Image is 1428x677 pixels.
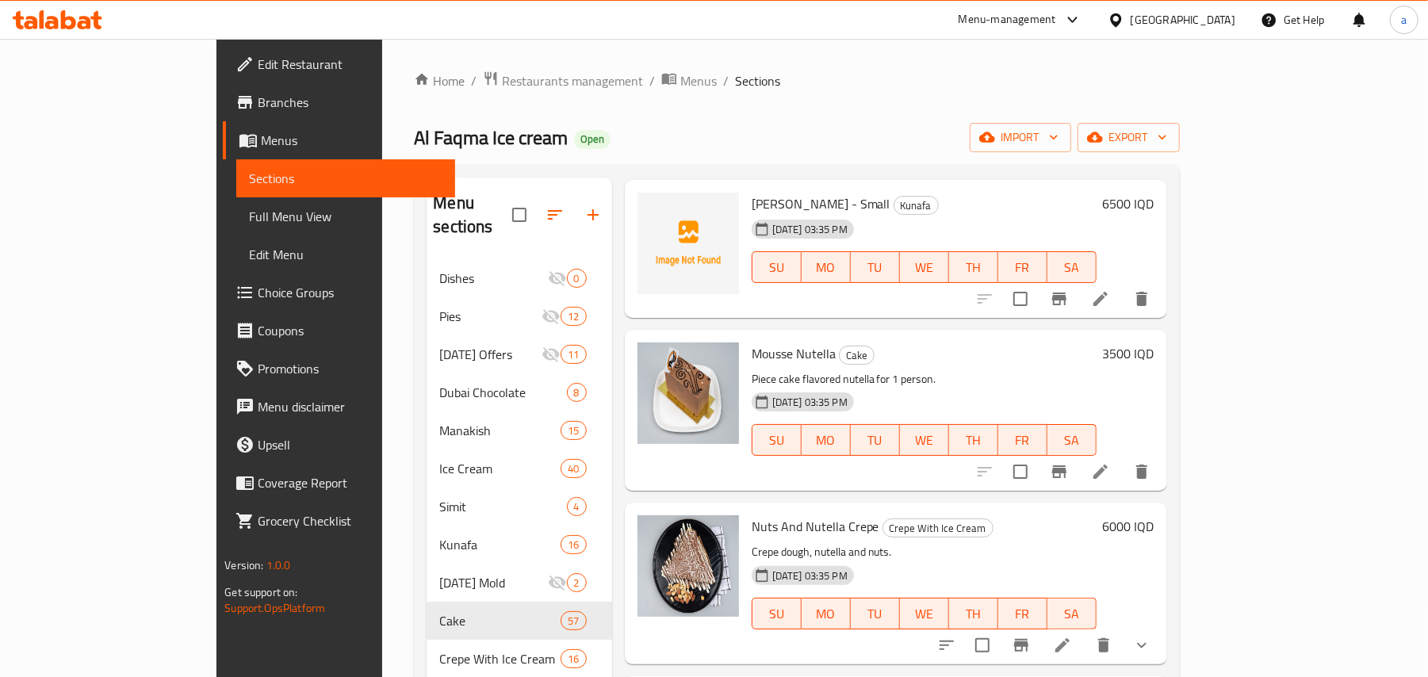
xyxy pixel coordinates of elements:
span: Open [574,132,611,146]
a: Sections [236,159,455,197]
button: SU [752,251,802,283]
div: items [561,459,586,478]
div: Dubai Chocolate8 [427,373,611,411]
span: Full Menu View [249,207,442,226]
div: items [561,307,586,326]
button: TU [851,251,900,283]
div: Dishes0 [427,259,611,297]
div: items [561,421,586,440]
button: MO [802,598,851,629]
a: Menu disclaimer [223,388,455,426]
span: Dubai Chocolate [439,383,566,402]
a: Choice Groups [223,273,455,312]
span: TU [857,429,894,452]
span: Menu disclaimer [258,397,442,416]
button: SU [752,598,802,629]
span: 8 [568,385,586,400]
img: Nuts And Nutella Crepe [637,515,739,617]
span: 40 [561,461,585,476]
span: SA [1054,602,1090,625]
span: 1.0.0 [266,555,291,576]
a: Menus [661,71,717,91]
button: TU [851,424,900,456]
span: SU [759,256,795,279]
a: Grocery Checklist [223,502,455,540]
span: import [982,128,1059,147]
span: Sections [735,71,780,90]
button: WE [900,598,949,629]
span: Ice Cream [439,459,561,478]
span: TH [955,602,992,625]
span: Crepe With Ice Cream [883,519,993,537]
div: Pies [439,307,542,326]
div: [DATE] Mold2 [427,564,611,602]
span: Version: [224,555,263,576]
span: MO [808,602,844,625]
span: Upsell [258,435,442,454]
div: Pies12 [427,297,611,335]
span: Select to update [966,629,999,662]
span: Choice Groups [258,283,442,302]
span: Cake [439,611,561,630]
div: [DATE] Offers11 [427,335,611,373]
span: 57 [561,614,585,629]
li: / [471,71,477,90]
span: export [1090,128,1167,147]
div: Cake [839,346,875,365]
div: Manakish15 [427,411,611,449]
span: [DATE] Offers [439,345,542,364]
button: MO [802,424,851,456]
h6: 6500 IQD [1103,193,1154,215]
a: Coupons [223,312,455,350]
button: Branch-specific-item [1002,626,1040,664]
div: Cake57 [427,602,611,640]
span: Menus [261,131,442,150]
div: [GEOGRAPHIC_DATA] [1131,11,1235,29]
div: items [567,573,587,592]
span: Nuts And Nutella Crepe [752,514,879,538]
a: Edit menu item [1091,462,1110,481]
span: WE [906,429,943,452]
button: delete [1123,280,1161,318]
svg: Inactive section [548,573,567,592]
span: Simit [439,497,566,516]
div: items [567,269,587,288]
div: Simit4 [427,488,611,526]
div: Mother's Day Mold [439,573,547,592]
button: FR [998,251,1047,283]
a: Edit menu item [1091,289,1110,308]
span: SA [1054,429,1090,452]
img: Nutella Kunafa - Small [637,193,739,294]
a: Menus [223,121,455,159]
nav: breadcrumb [414,71,1179,91]
button: show more [1123,626,1161,664]
button: FR [998,424,1047,456]
svg: Inactive section [542,307,561,326]
button: TH [949,424,998,456]
span: Edit Menu [249,245,442,264]
span: Restaurants management [502,71,643,90]
span: Coupons [258,321,442,340]
button: sort-choices [928,626,966,664]
button: FR [998,598,1047,629]
button: TH [949,598,998,629]
a: Upsell [223,426,455,464]
a: Support.OpsPlatform [224,598,325,618]
button: WE [900,424,949,456]
a: Edit menu item [1053,636,1072,655]
button: SA [1047,598,1097,629]
div: Ramadan Offers [439,345,542,364]
button: SU [752,424,802,456]
h6: 6000 IQD [1103,515,1154,537]
button: MO [802,251,851,283]
span: [DATE] Mold [439,573,547,592]
span: Dishes [439,269,547,288]
span: Grocery Checklist [258,511,442,530]
a: Branches [223,83,455,121]
span: 0 [568,271,586,286]
a: Edit Restaurant [223,45,455,83]
span: Manakish [439,421,561,440]
button: WE [900,251,949,283]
